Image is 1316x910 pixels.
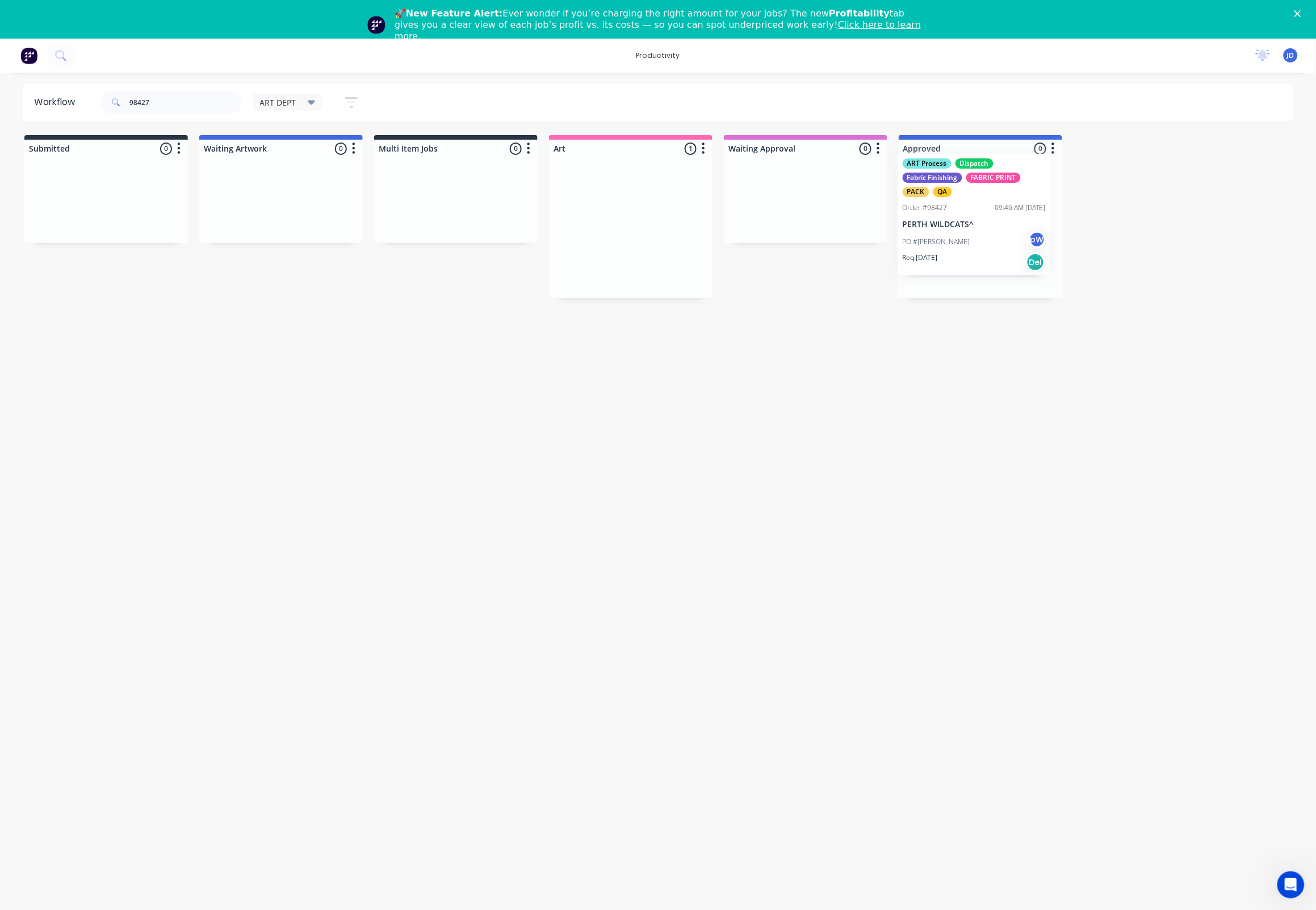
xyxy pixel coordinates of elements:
input: Search for orders... [129,91,242,114]
img: Factory [20,47,37,64]
div: Workflow [34,95,81,109]
span: ART DEPT [260,97,296,108]
div: 🚀 Ever wonder if you’re charging the right amount for your jobs? The new tab gives you a clear vi... [395,8,931,42]
span: JD [1287,51,1294,61]
a: Click here to learn more. [395,19,921,41]
iframe: Intercom live chat [1277,871,1305,899]
b: Profitability [829,8,890,19]
div: productivity [631,47,686,64]
img: Profile image for Team [367,16,385,34]
div: Close [1294,10,1306,17]
b: New Feature Alert: [406,8,503,19]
